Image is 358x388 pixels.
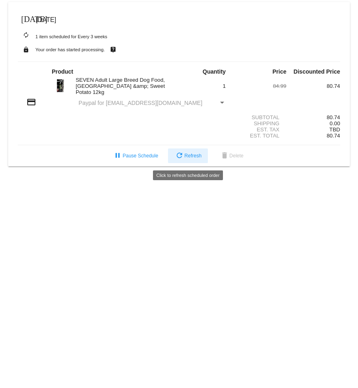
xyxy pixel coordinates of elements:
[233,126,286,133] div: Est. Tax
[79,100,202,106] span: Paypal for [EMAIL_ADDRESS][DOMAIN_NAME]
[21,31,31,40] mat-icon: autorenew
[52,68,73,75] strong: Product
[35,47,105,52] small: Your order has started processing.
[72,77,179,95] div: SEVEN Adult Large Breed Dog Food, [GEOGRAPHIC_DATA] &amp; Sweet Potato 12kg
[330,126,340,133] span: TBD
[233,83,286,89] div: 84.99
[294,68,340,75] strong: Discounted Price
[106,148,164,163] button: Pause Schedule
[108,44,118,55] mat-icon: live_help
[26,97,36,107] mat-icon: credit_card
[113,153,158,159] span: Pause Schedule
[233,114,286,120] div: Subtotal
[52,77,68,94] img: 31917.jpg
[175,151,184,161] mat-icon: refresh
[175,153,201,159] span: Refresh
[168,148,208,163] button: Refresh
[203,68,226,75] strong: Quantity
[220,151,229,161] mat-icon: delete
[18,34,107,39] small: 1 item scheduled for Every 3 weeks
[286,114,340,120] div: 80.74
[213,148,250,163] button: Delete
[233,120,286,126] div: Shipping
[286,83,340,89] div: 80.74
[330,120,340,126] span: 0.00
[220,153,244,159] span: Delete
[21,13,31,23] mat-icon: [DATE]
[223,83,225,89] span: 1
[233,133,286,139] div: Est. Total
[327,133,340,139] span: 80.74
[273,68,286,75] strong: Price
[79,100,226,106] mat-select: Payment Method
[21,44,31,55] mat-icon: lock
[113,151,122,161] mat-icon: pause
